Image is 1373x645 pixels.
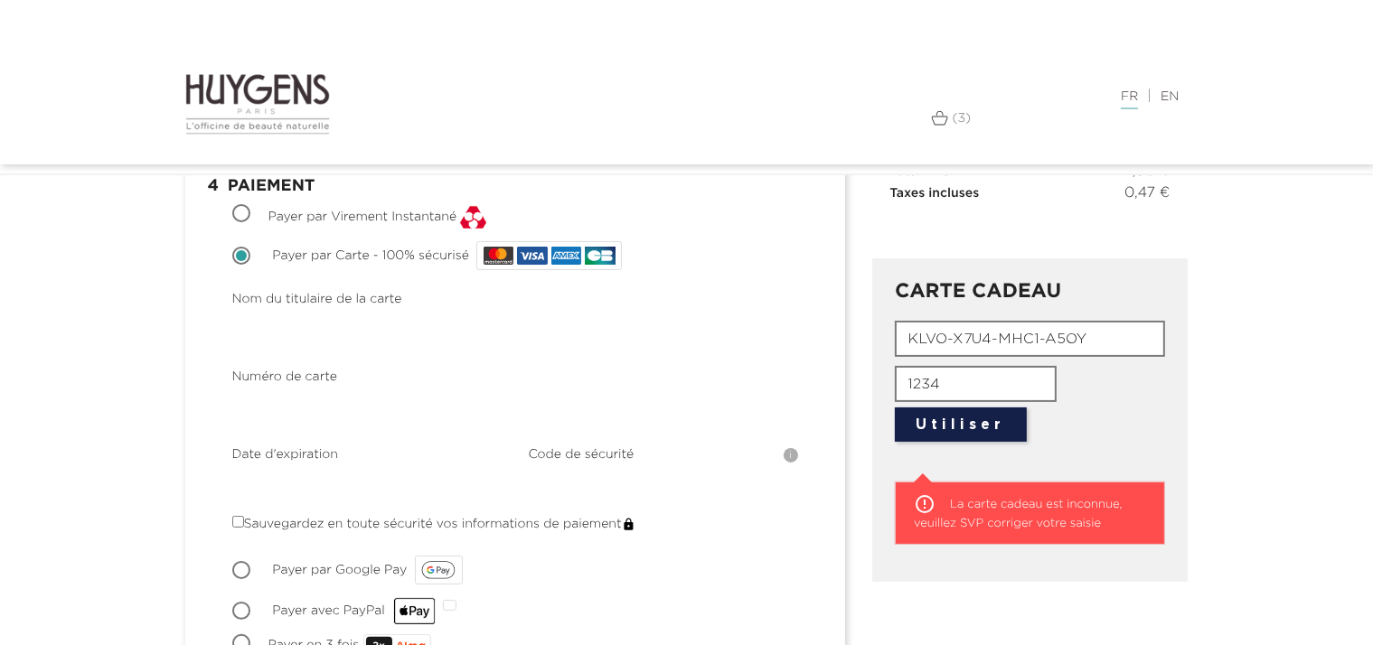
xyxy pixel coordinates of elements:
[895,407,1027,442] button: Utiliser
[914,493,936,515] i: 
[272,249,469,262] span: Payer par Carte - 100% sécurisé
[199,169,832,205] h1: Paiement
[232,515,635,534] label: Sauvegardez en toute sécurité vos informations de paiement
[268,210,457,223] span: Payer par Virement Instantané
[529,465,798,508] iframe: paypal_card_cvv_field
[232,387,798,429] iframe: paypal_card_number_field
[232,359,337,387] label: Numéro de carte
[421,561,456,579] img: google_pay
[895,321,1165,357] input: Numéro
[272,604,436,617] span: Payer avec PayPal
[232,309,798,351] iframe: paypal_card_name_field
[890,187,980,200] span: Taxes incluses
[484,247,513,265] img: MASTERCARD
[585,247,615,265] img: CB_NATIONALE
[529,436,635,465] label: Code de sécurité
[185,72,331,136] img: Huygens logo
[895,366,1057,402] input: PIN
[460,204,486,230] img: 29x29_square_gif.gif
[232,436,338,464] label: Date d'expiration
[232,516,244,528] input: Sauvegardez en toute sécurité vos informations de paiementlock
[272,564,407,576] span: Payer par Google Pay
[914,499,1123,530] span: La carte cadeau est inconnue, veuillez SVP corriger votre saisie
[1124,182,1170,204] span: 0,47 €
[1161,90,1179,103] a: EN
[232,464,502,507] iframe: paypal_card_expiry_field
[890,204,1171,233] iframe: PayPal Message 3
[701,86,1189,107] div: |
[199,169,228,205] span: 4
[551,247,581,265] img: AMEX
[953,112,972,125] span: (3)
[890,165,951,178] span: Total TTC
[517,247,547,265] img: VISA
[895,281,1165,303] h3: CARTE CADEAU
[1121,90,1138,109] a: FR
[784,448,798,463] div: i
[232,281,402,309] label: Nom du titulaire de la carte
[931,111,971,126] a: (3)
[622,518,635,531] img: lock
